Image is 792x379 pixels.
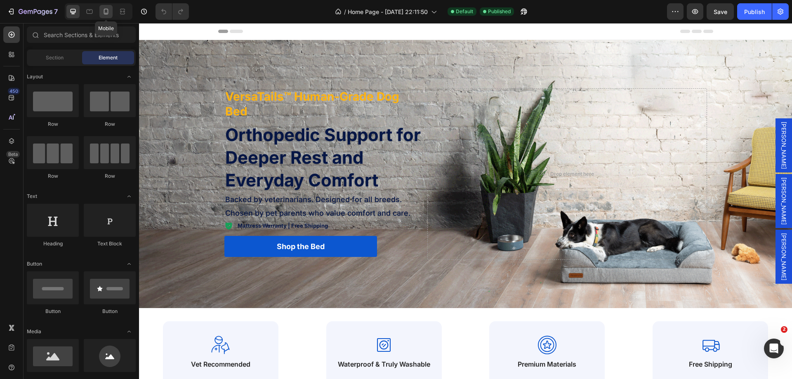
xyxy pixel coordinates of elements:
p: Vet Recommended [25,337,139,346]
p: 7 [54,7,58,16]
span: Backed by veterinarians. Designed for all breeds. Chosen by pet parents who value comfort and care. [86,172,271,194]
p: Free Shipping [514,337,628,346]
strong: Mattress Warranty | Free Shipping [99,199,189,206]
span: Toggle open [123,257,136,271]
span: [PERSON_NAME] [641,154,649,202]
div: 450 [8,88,20,94]
div: Publish [744,7,765,16]
a: Shop the Bed [85,213,238,234]
div: Row [27,172,79,180]
span: 2 [781,326,787,333]
input: Search Sections & Elements [27,26,136,43]
span: Element [99,54,118,61]
span: Layout [27,73,43,80]
span: Published [488,8,511,15]
span: Media [27,328,41,335]
span: Default [456,8,473,15]
span: Toggle open [123,70,136,83]
div: Text Block [84,240,136,247]
div: Button [84,308,136,315]
span: [PERSON_NAME] [641,210,649,257]
iframe: Intercom live chat [764,339,784,358]
span: Home Page - [DATE] 22:11:50 [348,7,428,16]
p: Premium Materials [351,337,465,346]
span: Text [27,193,37,200]
span: Section [46,54,64,61]
span: / [344,7,346,16]
div: Row [84,172,136,180]
span: Toggle open [123,325,136,338]
span: Button [27,260,42,268]
p: Waterproof & Truly Washable [188,337,302,346]
button: 7 [3,3,61,20]
div: Beta [6,151,20,158]
div: Heading [27,240,79,247]
span: Orthopedic Support for Deeper Rest and Everyday Comfort [86,101,282,167]
button: Publish [737,3,772,20]
p: VersaTails™ Human-Grade Dog Bed [86,66,284,96]
button: Save [707,3,734,20]
span: Toggle open [123,190,136,203]
span: [PERSON_NAME] [641,99,649,146]
div: Drop element here [411,148,455,154]
p: Shop the Bed [138,218,186,229]
div: Button [27,308,79,315]
div: Row [84,120,136,128]
div: Row [27,120,79,128]
iframe: Design area [139,23,792,379]
div: Undo/Redo [156,3,189,20]
span: Save [714,8,727,15]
